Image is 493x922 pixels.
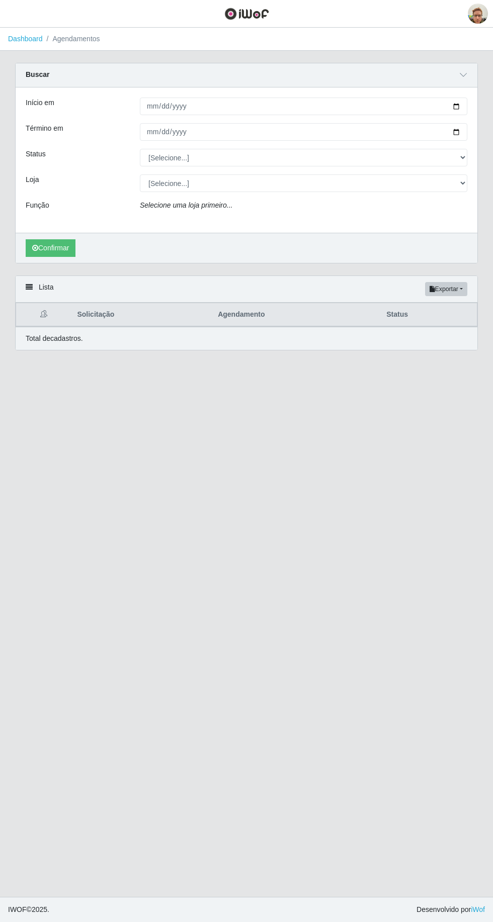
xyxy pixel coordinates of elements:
[425,282,467,296] button: Exportar
[26,239,75,257] button: Confirmar
[417,904,485,915] span: Desenvolvido por
[26,149,46,159] label: Status
[380,303,477,327] th: Status
[26,200,49,211] label: Função
[26,98,54,108] label: Início em
[8,35,43,43] a: Dashboard
[16,276,477,303] div: Lista
[212,303,380,327] th: Agendamento
[140,123,467,141] input: 00/00/0000
[26,70,49,78] strong: Buscar
[71,303,212,327] th: Solicitação
[224,8,269,20] img: CoreUI Logo
[26,174,39,185] label: Loja
[8,904,49,915] span: © 2025 .
[140,201,232,209] i: Selecione uma loja primeiro...
[8,905,27,913] span: IWOF
[26,123,63,134] label: Término em
[140,98,467,115] input: 00/00/0000
[43,34,100,44] li: Agendamentos
[26,333,83,344] p: Total de cadastros.
[471,905,485,913] a: iWof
